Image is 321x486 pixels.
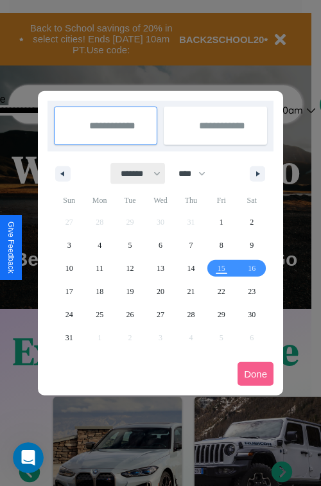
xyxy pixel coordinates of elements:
[206,303,236,326] button: 29
[237,190,267,211] span: Sat
[145,190,175,211] span: Wed
[220,211,223,234] span: 1
[126,257,134,280] span: 12
[84,280,114,303] button: 18
[250,211,254,234] span: 2
[206,211,236,234] button: 1
[218,280,225,303] span: 22
[115,303,145,326] button: 26
[187,303,195,326] span: 28
[176,303,206,326] button: 28
[176,234,206,257] button: 7
[187,280,195,303] span: 21
[54,280,84,303] button: 17
[115,190,145,211] span: Tue
[145,303,175,326] button: 27
[218,303,225,326] span: 29
[250,234,254,257] span: 9
[126,280,134,303] span: 19
[65,303,73,326] span: 24
[54,326,84,349] button: 31
[84,190,114,211] span: Mon
[54,303,84,326] button: 24
[128,234,132,257] span: 5
[237,280,267,303] button: 23
[176,190,206,211] span: Thu
[157,257,164,280] span: 13
[6,221,15,273] div: Give Feedback
[159,234,162,257] span: 6
[84,303,114,326] button: 25
[176,257,206,280] button: 14
[145,234,175,257] button: 6
[218,257,225,280] span: 15
[65,326,73,349] span: 31
[220,234,223,257] span: 8
[84,234,114,257] button: 4
[126,303,134,326] span: 26
[115,257,145,280] button: 12
[206,190,236,211] span: Fri
[84,257,114,280] button: 11
[238,362,273,386] button: Done
[157,280,164,303] span: 20
[54,257,84,280] button: 10
[96,303,103,326] span: 25
[206,257,236,280] button: 15
[65,280,73,303] span: 17
[96,257,103,280] span: 11
[237,211,267,234] button: 2
[206,280,236,303] button: 22
[96,280,103,303] span: 18
[54,190,84,211] span: Sun
[65,257,73,280] span: 10
[115,280,145,303] button: 19
[54,234,84,257] button: 3
[145,257,175,280] button: 13
[189,234,193,257] span: 7
[13,442,44,473] iframe: Intercom live chat
[145,280,175,303] button: 20
[98,234,101,257] span: 4
[248,280,256,303] span: 23
[248,303,256,326] span: 30
[237,257,267,280] button: 16
[237,234,267,257] button: 9
[115,234,145,257] button: 5
[237,303,267,326] button: 30
[206,234,236,257] button: 8
[176,280,206,303] button: 21
[157,303,164,326] span: 27
[67,234,71,257] span: 3
[248,257,256,280] span: 16
[187,257,195,280] span: 14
